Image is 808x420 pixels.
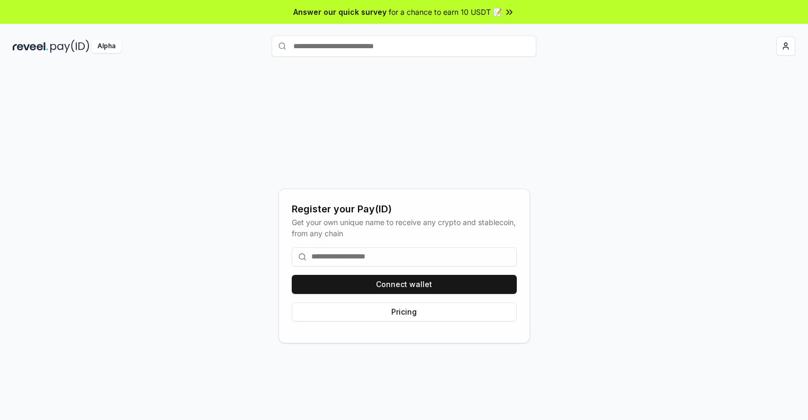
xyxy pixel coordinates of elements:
span: for a chance to earn 10 USDT 📝 [389,6,502,17]
div: Get your own unique name to receive any crypto and stablecoin, from any chain [292,217,517,239]
button: Connect wallet [292,275,517,294]
div: Register your Pay(ID) [292,202,517,217]
img: pay_id [50,40,89,53]
div: Alpha [92,40,121,53]
span: Answer our quick survey [293,6,387,17]
button: Pricing [292,302,517,321]
img: reveel_dark [13,40,48,53]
